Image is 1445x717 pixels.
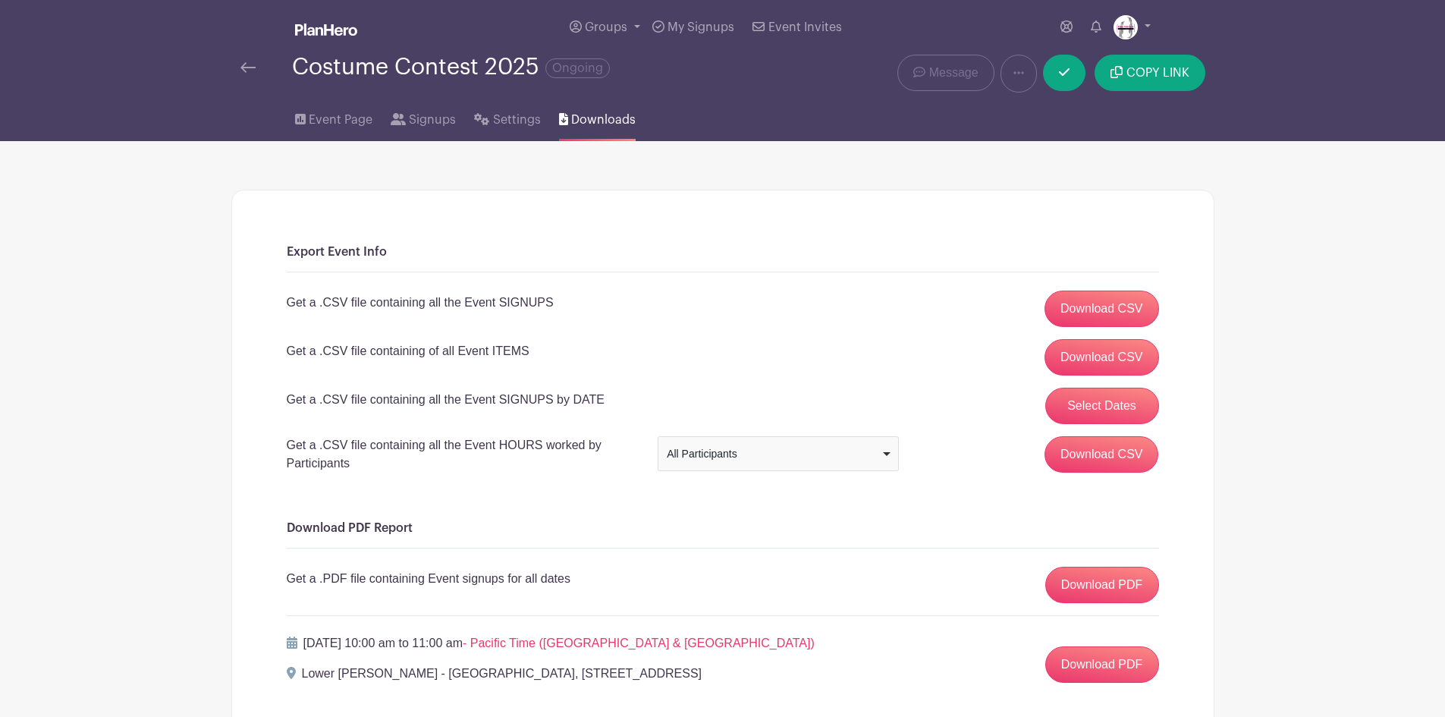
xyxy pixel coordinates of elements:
span: Downloads [571,111,636,129]
a: Download CSV [1044,291,1159,327]
p: [DATE] 10:00 am to 11:00 am [303,634,815,653]
p: Lower [PERSON_NAME] - [GEOGRAPHIC_DATA], [STREET_ADDRESS] [302,665,702,683]
p: Get a .CSV file containing all the Event SIGNUPS by DATE [287,391,605,409]
img: back-arrow-29a5d9b10d5bd6ae65dc969a981735edf675c4d7a1fe02e03b50dbd4ba3cdb55.svg [240,62,256,73]
span: Groups [585,21,627,33]
a: Download CSV [1044,339,1159,376]
span: COPY LINK [1126,67,1189,79]
span: - Pacific Time ([GEOGRAPHIC_DATA] & [GEOGRAPHIC_DATA]) [463,637,815,649]
a: Event Page [295,93,372,141]
p: Get a .CSV file containing all the Event HOURS worked by Participants [287,436,639,473]
p: Get a .CSV file containing all the Event SIGNUPS [287,294,554,312]
span: Signups [409,111,456,129]
a: Downloads [559,93,636,141]
span: My Signups [668,21,734,33]
span: Event Page [309,111,372,129]
button: COPY LINK [1095,55,1205,91]
div: All Participants [667,446,880,462]
a: Signups [391,93,456,141]
p: Get a .PDF file containing Event signups for all dates [287,570,570,588]
a: Message [897,55,994,91]
img: logo_white-6c42ec7e38ccf1d336a20a19083b03d10ae64f83f12c07503d8b9e83406b4c7d.svg [295,24,357,36]
button: Select Dates [1045,388,1159,424]
a: Settings [474,93,540,141]
a: Download PDF [1045,646,1159,683]
input: Download CSV [1044,436,1159,473]
img: PP%20LOGO.png [1114,15,1138,39]
div: Costume Contest 2025 [292,55,610,80]
h6: Download PDF Report [287,521,1159,536]
a: Download PDF [1045,567,1159,603]
span: Event Invites [768,21,842,33]
span: Message [929,64,979,82]
h6: Export Event Info [287,245,1159,259]
span: Ongoing [545,58,610,78]
p: Get a .CSV file containing of all Event ITEMS [287,342,529,360]
span: Settings [493,111,541,129]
